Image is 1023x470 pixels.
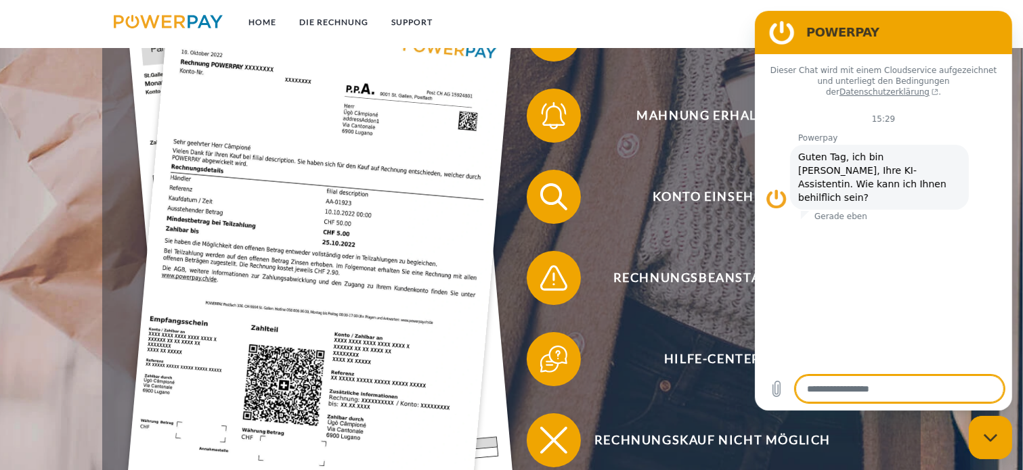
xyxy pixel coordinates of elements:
img: qb_bell.svg [537,99,571,133]
img: qb_close.svg [537,423,571,457]
span: Rechnungsbeanstandung [546,251,878,305]
a: Home [237,10,288,34]
a: agb [840,10,881,34]
span: Hilfe-Center [546,332,878,386]
iframe: Messaging-Fenster [755,11,1012,410]
span: Mahnung erhalten? [546,89,878,143]
span: Konto einsehen [546,170,878,224]
img: qb_warning.svg [537,261,571,295]
a: DIE RECHNUNG [288,10,380,34]
iframe: Schaltfläche zum Öffnen des Messaging-Fensters; Konversation läuft [969,416,1012,459]
img: logo-powerpay.svg [114,15,223,28]
button: Rechnung erhalten? [527,7,879,62]
img: qb_help.svg [537,342,571,376]
button: Rechnungsbeanstandung [527,251,879,305]
a: SUPPORT [380,10,444,34]
span: Rechnungskauf nicht möglich [546,413,878,467]
img: qb_search.svg [537,180,571,214]
button: Hilfe-Center [527,332,879,386]
button: Rechnungskauf nicht möglich [527,413,879,467]
button: Konto einsehen [527,170,879,224]
button: Mahnung erhalten? [527,89,879,143]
